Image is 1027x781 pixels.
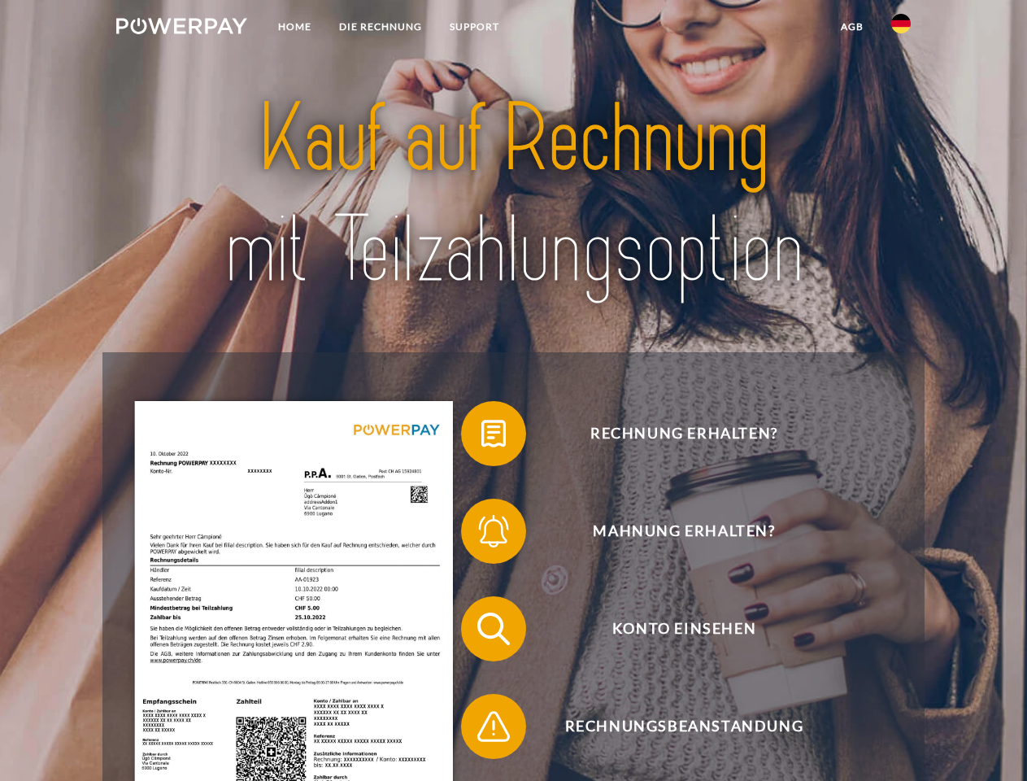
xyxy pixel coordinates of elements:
img: qb_search.svg [473,609,514,649]
span: Rechnungsbeanstandung [485,694,883,759]
img: title-powerpay_de.svg [155,78,872,312]
img: qb_bell.svg [473,511,514,552]
img: de [891,14,911,33]
img: qb_warning.svg [473,706,514,747]
span: Mahnung erhalten? [485,499,883,564]
a: DIE RECHNUNG [325,12,436,41]
button: Rechnungsbeanstandung [461,694,884,759]
button: Rechnung erhalten? [461,401,884,466]
span: Konto einsehen [485,596,883,661]
button: Konto einsehen [461,596,884,661]
button: Mahnung erhalten? [461,499,884,564]
span: Rechnung erhalten? [485,401,883,466]
a: agb [827,12,877,41]
a: Home [264,12,325,41]
img: logo-powerpay-white.svg [116,18,247,34]
img: qb_bill.svg [473,413,514,454]
a: SUPPORT [436,12,513,41]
